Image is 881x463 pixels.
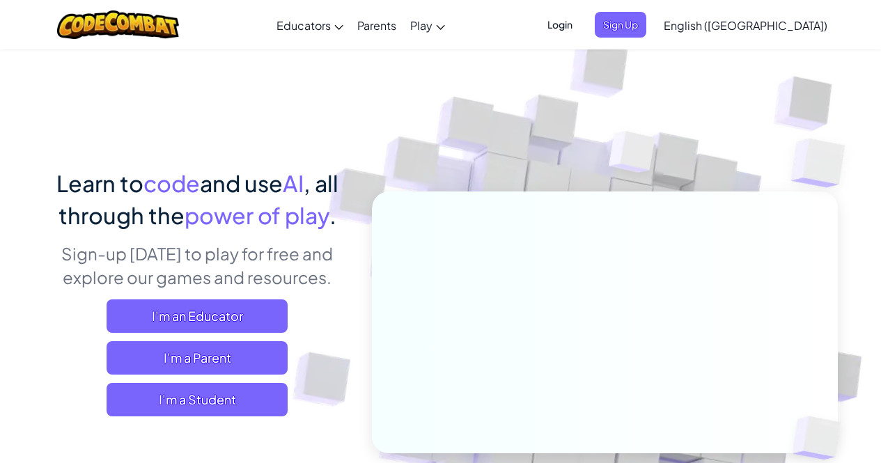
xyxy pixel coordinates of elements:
a: Play [403,6,452,44]
a: Parents [350,6,403,44]
span: Learn to [56,169,143,197]
span: AI [283,169,304,197]
img: CodeCombat logo [57,10,179,39]
a: I'm a Parent [107,341,288,375]
a: Educators [270,6,350,44]
span: . [329,201,336,229]
span: Educators [276,18,331,33]
span: power of play [185,201,329,229]
button: Sign Up [595,12,646,38]
span: code [143,169,200,197]
img: Overlap cubes [582,104,683,207]
a: English ([GEOGRAPHIC_DATA]) [657,6,834,44]
button: I'm a Student [107,383,288,416]
span: English ([GEOGRAPHIC_DATA]) [664,18,827,33]
span: and use [200,169,283,197]
p: Sign-up [DATE] to play for free and explore our games and resources. [44,242,351,289]
a: I'm an Educator [107,299,288,333]
button: Login [539,12,581,38]
span: Play [410,18,432,33]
